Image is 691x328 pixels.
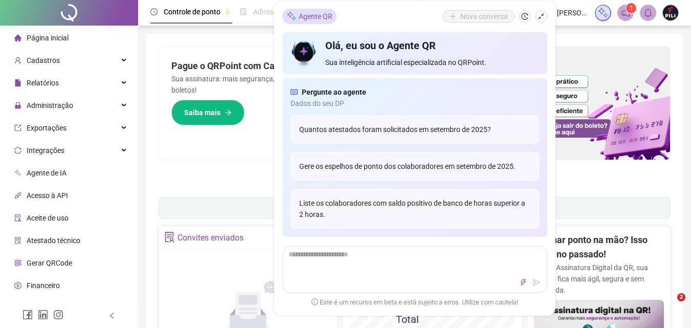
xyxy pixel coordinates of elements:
[14,57,21,64] span: user-add
[171,73,403,96] p: Sua assinatura: mais segurança, prática e sem preocupações com boletos!
[557,7,589,18] span: [PERSON_NAME]
[538,13,545,20] span: shrink
[27,169,66,177] span: Agente de IA
[291,98,539,109] span: Dados do seu DP
[517,276,529,289] button: thunderbolt
[630,5,633,12] span: 1
[530,276,543,289] button: send
[286,11,297,21] img: sparkle-icon.fc2bf0ac1784a2077858766a79e2daf3.svg
[521,13,528,20] span: history
[164,8,220,16] span: Controle de ponto
[14,192,21,199] span: api
[291,189,539,229] div: Liste os colaboradores com saldo positivo de banco de horas superior a 2 horas.
[184,107,220,118] span: Saiba mais
[27,281,60,290] span: Financeiro
[14,102,21,109] span: lock
[14,259,21,267] span: qrcode
[597,7,609,18] img: sparkle-icon.fc2bf0ac1784a2077858766a79e2daf3.svg
[150,8,158,15] span: clock-circle
[282,9,337,24] div: Agente QR
[240,8,247,15] span: file-done
[253,8,306,16] span: Admissão digital
[643,8,653,17] span: bell
[14,214,21,222] span: audit
[534,262,664,296] p: Com a Assinatura Digital da QR, sua gestão fica mais ágil, segura e sem papelada.
[677,293,685,301] span: 2
[108,312,116,319] span: left
[164,232,175,243] span: solution
[14,237,21,244] span: solution
[27,191,68,200] span: Acesso à API
[38,310,48,320] span: linkedin
[534,233,664,262] h2: Assinar ponto na mão? Isso ficou no passado!
[177,229,243,247] div: Convites enviados
[663,5,678,20] img: 57922
[53,310,63,320] span: instagram
[291,115,539,144] div: Quantos atestados foram solicitados em setembro de 2025?
[14,282,21,289] span: dollar
[27,214,69,222] span: Aceite de uso
[626,3,636,13] sup: 1
[291,38,318,68] img: icon
[27,79,59,87] span: Relatórios
[27,124,66,132] span: Exportações
[225,109,232,116] span: arrow-right
[171,59,403,73] h2: Pague o QRPoint com Cartão de Crédito
[27,259,72,267] span: Gerar QRCode
[520,279,527,286] span: thunderbolt
[27,34,69,42] span: Página inicial
[27,101,73,110] span: Administração
[311,297,518,308] span: Este é um recurso em beta e está sujeito a erros. Utilize com cautela!
[14,79,21,86] span: file
[291,86,298,98] span: read
[23,310,33,320] span: facebook
[14,34,21,41] span: home
[27,146,64,155] span: Integrações
[311,298,318,305] span: exclamation-circle
[656,293,681,318] iframe: Intercom live chat
[621,8,630,17] span: notification
[171,100,244,125] button: Saiba mais
[27,56,60,64] span: Cadastros
[225,9,231,15] span: pushpin
[442,10,515,23] button: Nova conversa
[14,124,21,132] span: export
[325,38,539,53] h4: Olá, eu sou o Agente QR
[302,86,366,98] span: Pergunte ao agente
[325,57,539,68] span: Sua inteligência artificial especializada no QRPoint.
[14,147,21,154] span: sync
[27,236,80,245] span: Atestado técnico
[291,152,539,181] div: Gere os espelhos de ponto dos colaboradores em setembro de 2025.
